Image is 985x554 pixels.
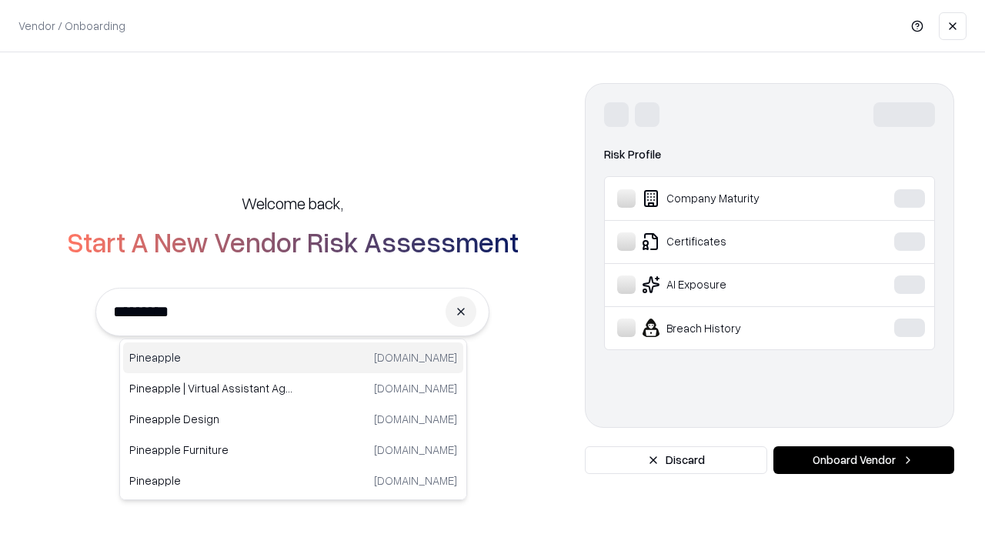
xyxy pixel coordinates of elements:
[374,472,457,489] p: [DOMAIN_NAME]
[374,349,457,365] p: [DOMAIN_NAME]
[129,349,293,365] p: Pineapple
[129,380,293,396] p: Pineapple | Virtual Assistant Agency
[129,442,293,458] p: Pineapple Furniture
[129,472,293,489] p: Pineapple
[374,411,457,427] p: [DOMAIN_NAME]
[617,319,847,337] div: Breach History
[374,380,457,396] p: [DOMAIN_NAME]
[374,442,457,458] p: [DOMAIN_NAME]
[617,275,847,294] div: AI Exposure
[119,339,467,500] div: Suggestions
[604,145,935,164] div: Risk Profile
[18,18,125,34] p: Vendor / Onboarding
[617,189,847,208] div: Company Maturity
[773,446,954,474] button: Onboard Vendor
[617,232,847,251] div: Certificates
[129,411,293,427] p: Pineapple Design
[585,446,767,474] button: Discard
[67,226,519,257] h2: Start A New Vendor Risk Assessment
[242,192,343,214] h5: Welcome back,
